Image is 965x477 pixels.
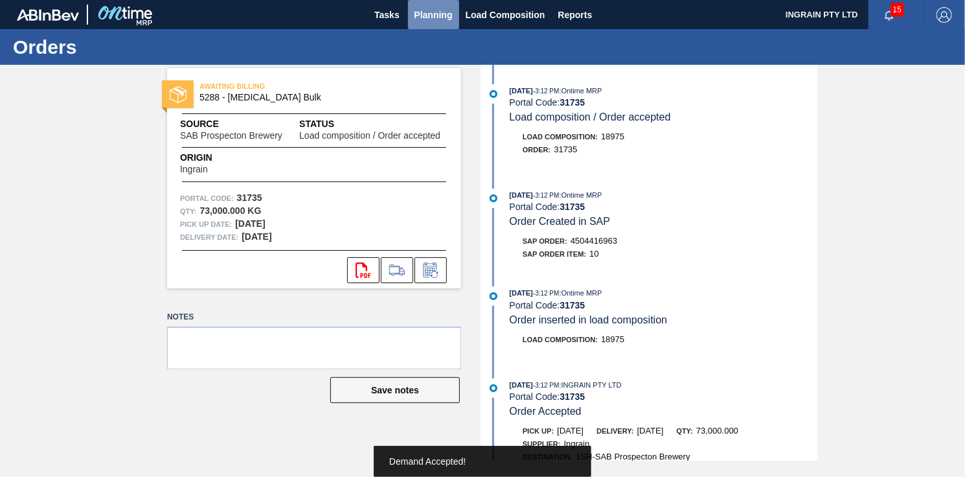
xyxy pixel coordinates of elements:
span: SAP Order Item: [523,250,586,258]
span: 73,000.000 [696,426,738,436]
strong: 31735 [560,97,585,108]
button: Save notes [330,377,460,403]
span: Delivery Date: [180,231,238,244]
span: - 3:12 PM [533,382,560,389]
span: Reports [558,7,593,23]
span: - 3:12 PM [533,290,560,297]
span: SAB Prospecton Brewery [180,131,282,141]
span: 15 [891,3,904,17]
img: status [170,86,187,103]
div: Portal Code: [510,391,817,402]
span: Planning [414,7,453,23]
div: Open PDF file [347,257,380,283]
span: Origin [180,151,240,165]
span: Demand Accepted! [389,456,466,467]
span: 18975 [601,132,624,141]
span: Load composition / Order accepted [510,111,671,122]
img: TNhmsLtSVTkK8tSr43FrP2fwEKptu5GPRR3wAAAABJRU5ErkJggg== [17,9,79,21]
label: Notes [167,308,461,327]
span: 18975 [601,334,624,344]
strong: [DATE] [235,218,265,229]
span: SAP Order: [523,237,567,245]
span: Source [180,117,299,131]
span: Load Composition : [523,336,598,343]
span: [DATE] [510,87,533,95]
div: Go to Load Composition [381,257,413,283]
span: Qty: [677,427,693,435]
span: : INGRAIN PTY LTD [560,381,622,389]
span: Ingrain [180,165,208,174]
span: Ingrain [564,439,590,448]
strong: 31735 [237,192,262,203]
span: - 3:12 PM [533,192,560,199]
span: Portal Code: [180,192,234,205]
div: Portal Code: [510,300,817,310]
div: Portal Code: [510,97,817,108]
span: 10 [589,249,598,259]
span: 31735 [554,145,577,154]
span: Order Created in SAP [510,216,611,227]
img: atual [490,90,497,98]
span: Order Accepted [510,406,582,417]
span: Tasks [373,7,402,23]
span: Qty : [180,205,196,218]
span: [DATE] [510,289,533,297]
strong: 31735 [560,300,585,310]
img: Logout [937,7,952,23]
span: 4504416963 [571,236,617,246]
img: atual [490,384,497,392]
div: Portal Code: [510,202,817,212]
span: : Ontime MRP [560,87,602,95]
span: Load Composition : [523,133,598,141]
strong: [DATE] [242,231,271,242]
span: Order : [523,146,551,154]
span: Pick up: [523,427,554,435]
button: Notifications [868,6,910,24]
span: 5288 - Dextrose Bulk [199,93,435,102]
span: AWAITING BILLING [199,80,381,93]
span: [DATE] [510,381,533,389]
strong: 31735 [560,202,585,212]
span: Order inserted in load composition [510,314,668,325]
span: [DATE] [637,426,664,436]
span: Supplier: [523,440,561,448]
span: 1SH-SAB Prospecton Brewery [576,452,690,461]
span: - 3:12 PM [533,87,560,95]
span: : Ontime MRP [560,191,602,199]
span: Status [299,117,448,131]
img: atual [490,194,497,202]
img: atual [490,292,497,300]
span: [DATE] [557,426,584,436]
h1: Orders [13,40,243,54]
span: Delivery: [596,427,633,435]
strong: 73,000.000 KG [199,205,261,216]
strong: 31735 [560,391,585,402]
span: [DATE] [510,191,533,199]
span: Load composition / Order accepted [299,131,440,141]
span: Pick up Date: [180,218,232,231]
div: Inform order change [414,257,447,283]
span: : Ontime MRP [560,289,602,297]
span: Load Composition [466,7,545,23]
